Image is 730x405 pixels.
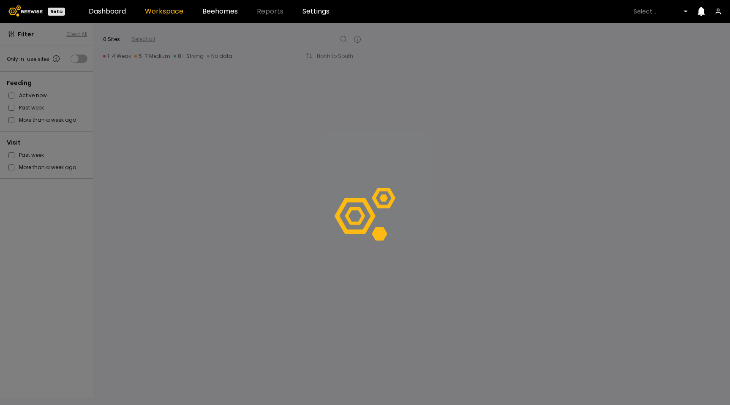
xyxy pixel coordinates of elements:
[257,8,283,15] span: Reports
[302,8,330,15] a: Settings
[89,8,126,15] a: Dashboard
[48,8,65,16] div: Beta
[8,5,43,16] img: Beewise logo
[202,8,238,15] a: Beehomes
[145,8,183,15] a: Workspace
